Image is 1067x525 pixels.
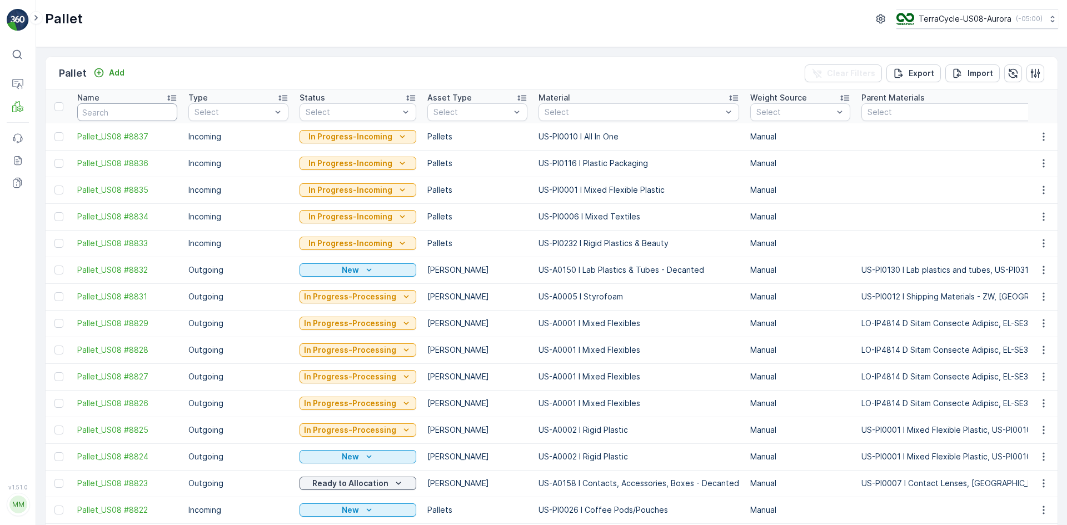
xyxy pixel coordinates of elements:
p: Manual [750,211,850,222]
p: In Progress-Processing [304,318,396,329]
p: [PERSON_NAME] [427,371,527,382]
span: Net Weight : [9,219,58,228]
p: In Progress-Incoming [308,184,392,196]
p: Outgoing [188,451,288,462]
a: Pallet_US08 #8835 [77,184,177,196]
div: Toggle Row Selected [54,372,63,381]
p: Manual [750,424,850,436]
p: Select [756,107,833,118]
p: Manual [750,291,850,302]
div: Toggle Row Selected [54,292,63,301]
p: [PERSON_NAME] [427,291,527,302]
span: Name : [9,182,37,192]
p: Pallets [427,158,527,169]
p: [PERSON_NAME] [427,478,527,489]
button: In Progress-Processing [300,397,416,410]
p: In Progress-Processing [304,398,396,409]
p: Incoming [188,158,288,169]
div: Toggle Row Selected [54,426,63,434]
p: US-PI0116 I Plastic Packaging [539,158,739,169]
p: Incoming [188,131,288,142]
span: Tare Weight : [9,237,62,247]
p: In Progress-Processing [304,344,396,356]
div: Toggle Row Selected [54,319,63,328]
p: US-PI0026 I Coffee Pods/Pouches [539,504,739,516]
span: FD Pallet [59,256,93,265]
a: Pallet_US08 #8832 [77,264,177,276]
p: US-A0150 I Lab Plastics & Tubes - Decanted [539,264,739,276]
p: In Progress-Incoming [308,158,392,169]
p: Incoming [188,238,288,249]
p: Status [300,92,325,103]
p: In Progress-Processing [304,371,396,382]
button: MM [7,493,29,516]
span: - [65,201,69,210]
p: Outgoing [188,264,288,276]
p: Clear Filters [827,68,875,79]
div: Toggle Row Selected [54,506,63,514]
div: Toggle Row Selected [54,399,63,408]
img: logo [7,9,29,31]
p: Pallets [427,184,527,196]
p: Pallet [45,10,83,28]
a: Pallet_US08 #8824 [77,451,177,462]
p: Incoming [188,211,288,222]
button: Ready to Allocation [300,477,416,490]
button: Export [886,64,941,82]
a: Pallet_US08 #8834 [77,211,177,222]
p: Weight Source [750,92,807,103]
a: Pallet_US08 #8837 [77,131,177,142]
p: US-PI0001 I Mixed Flexible Plastic [539,184,739,196]
p: Export [909,68,934,79]
span: Pallet_US08 #8827 [77,371,177,382]
span: Material : [9,274,47,283]
input: Search [77,103,177,121]
p: Manual [750,318,850,329]
p: FD, SO60603, [DATE], #1 [478,9,587,23]
span: Pallet_US08 #8833 [77,238,177,249]
p: Manual [750,504,850,516]
p: Material [539,92,570,103]
p: Outgoing [188,424,288,436]
a: Pallet_US08 #8836 [77,158,177,169]
p: Import [968,68,993,79]
a: Pallet_US08 #8828 [77,344,177,356]
div: Toggle Row Selected [54,159,63,168]
p: US-A0001 I Mixed Flexibles [539,344,739,356]
p: Ready to Allocation [312,478,388,489]
p: In Progress-Processing [304,424,396,436]
p: Outgoing [188,371,288,382]
p: Incoming [188,504,288,516]
p: In Progress-Processing [304,291,396,302]
p: US-A0002 I Rigid Plastic [539,451,739,462]
p: Manual [750,238,850,249]
p: Add [109,67,124,78]
a: Pallet_US08 #8825 [77,424,177,436]
p: In Progress-Incoming [308,211,392,222]
div: MM [9,496,27,513]
a: Pallet_US08 #8829 [77,318,177,329]
p: Manual [750,371,850,382]
button: Clear Filters [805,64,882,82]
p: [PERSON_NAME] [427,264,527,276]
p: Name [77,92,99,103]
button: In Progress-Processing [300,317,416,330]
div: Toggle Row Selected [54,346,63,354]
p: [PERSON_NAME] [427,398,527,409]
span: - [62,237,66,247]
button: In Progress-Incoming [300,237,416,250]
div: Toggle Row Selected [54,479,63,488]
p: Manual [750,184,850,196]
p: Manual [750,131,850,142]
p: In Progress-Incoming [308,131,392,142]
p: Outgoing [188,398,288,409]
p: Select [545,107,722,118]
button: In Progress-Processing [300,343,416,357]
p: Manual [750,344,850,356]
